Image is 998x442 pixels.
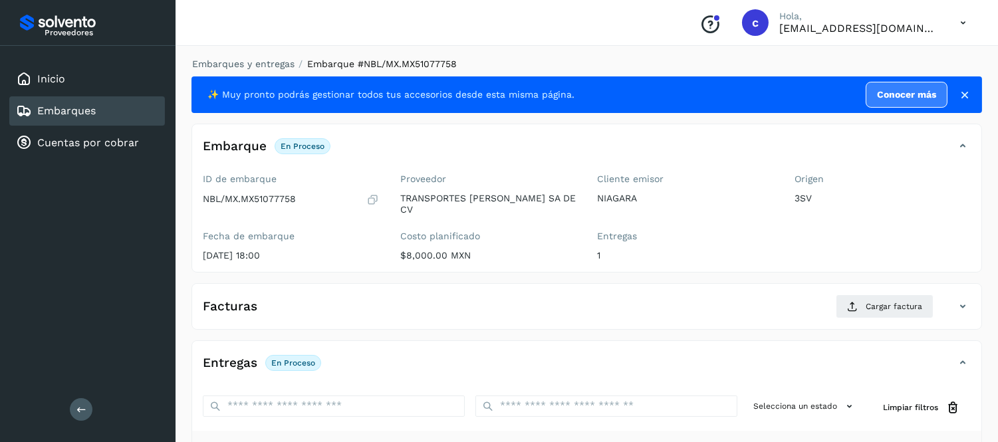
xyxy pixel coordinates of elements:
[37,104,96,117] a: Embarques
[795,173,971,185] label: Origen
[203,173,379,185] label: ID de embarque
[883,401,938,413] span: Limpiar filtros
[598,173,774,185] label: Cliente emisor
[9,96,165,126] div: Embarques
[271,358,315,368] p: En proceso
[748,395,862,417] button: Selecciona un estado
[191,57,982,71] nav: breadcrumb
[192,352,981,385] div: EntregasEn proceso
[207,88,574,102] span: ✨ Muy pronto podrás gestionar todos tus accesorios desde esta misma página.
[192,294,981,329] div: FacturasCargar factura
[866,300,922,312] span: Cargar factura
[307,58,457,69] span: Embarque #NBL/MX.MX51077758
[400,193,576,215] p: TRANSPORTES [PERSON_NAME] SA DE CV
[281,142,324,151] p: En proceso
[192,135,981,168] div: EmbarqueEn proceso
[866,82,947,108] a: Conocer más
[203,250,379,261] p: [DATE] 18:00
[37,136,139,149] a: Cuentas por cobrar
[203,193,296,205] p: NBL/MX.MX51077758
[779,11,939,22] p: Hola,
[598,250,774,261] p: 1
[872,395,971,420] button: Limpiar filtros
[836,294,934,318] button: Cargar factura
[192,58,295,69] a: Embarques y entregas
[45,28,160,37] p: Proveedores
[400,173,576,185] label: Proveedor
[9,64,165,94] div: Inicio
[203,139,267,154] h4: Embarque
[598,231,774,242] label: Entregas
[400,250,576,261] p: $8,000.00 MXN
[779,22,939,35] p: cobranza@tms.com.mx
[9,128,165,158] div: Cuentas por cobrar
[598,193,774,204] p: NIAGARA
[203,231,379,242] label: Fecha de embarque
[203,299,257,314] h4: Facturas
[795,193,971,204] p: 3SV
[37,72,65,85] a: Inicio
[203,356,257,371] h4: Entregas
[400,231,576,242] label: Costo planificado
